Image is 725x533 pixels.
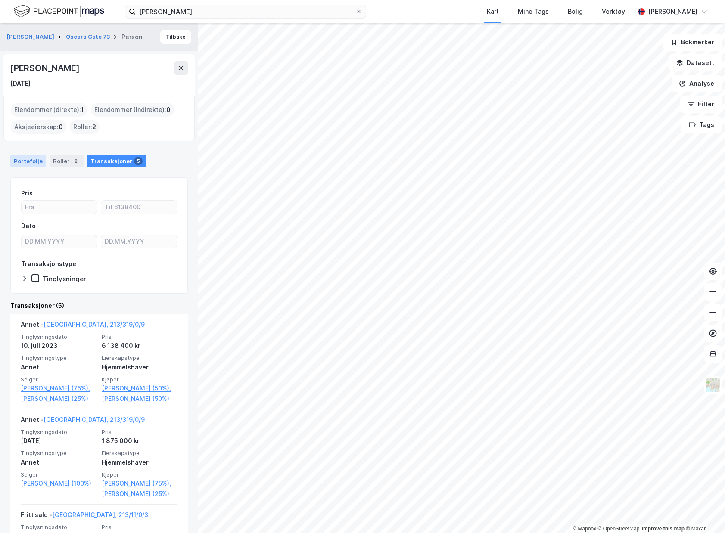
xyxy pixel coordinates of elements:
[52,511,148,518] a: [GEOGRAPHIC_DATA], 213/11/0/3
[21,510,148,524] div: Fritt salg -
[10,155,46,167] div: Portefølje
[21,415,145,428] div: Annet -
[21,259,76,269] div: Transaksjonstype
[681,116,722,133] button: Tags
[102,436,177,446] div: 1 875 000 kr
[682,492,725,533] div: Kontrollprogram for chat
[134,157,143,165] div: 5
[21,376,96,383] span: Selger
[91,103,174,117] div: Eiendommer (Indirekte) :
[102,354,177,362] span: Eierskapstype
[14,4,104,19] img: logo.f888ab2527a4732fd821a326f86c7f29.svg
[682,492,725,533] iframe: Chat Widget
[102,376,177,383] span: Kjøper
[72,157,80,165] div: 2
[11,103,87,117] div: Eiendommer (direkte) :
[81,105,84,115] span: 1
[87,155,146,167] div: Transaksjoner
[21,188,33,198] div: Pris
[44,416,145,423] a: [GEOGRAPHIC_DATA], 213/319/0/9
[22,201,97,214] input: Fra
[21,457,96,468] div: Annet
[66,33,112,41] button: Oscars Gate 73
[102,471,177,478] span: Kjøper
[518,6,549,17] div: Mine Tags
[602,6,625,17] div: Verktøy
[136,5,355,18] input: Søk på adresse, matrikkel, gårdeiere, leietakere eller personer
[43,275,86,283] div: Tinglysninger
[672,75,722,92] button: Analyse
[21,362,96,372] div: Annet
[21,436,96,446] div: [DATE]
[680,96,722,113] button: Filter
[21,354,96,362] span: Tinglysningstype
[669,54,722,71] button: Datasett
[166,105,171,115] span: 0
[642,526,685,532] a: Improve this map
[663,34,722,51] button: Bokmerker
[10,301,188,311] div: Transaksjoner (5)
[10,61,81,75] div: [PERSON_NAME]
[21,524,96,531] span: Tinglysningsdato
[598,526,640,532] a: OpenStreetMap
[102,341,177,351] div: 6 138 400 kr
[92,122,96,132] span: 2
[21,478,96,489] a: [PERSON_NAME] (100%)
[102,333,177,341] span: Pris
[102,362,177,372] div: Hjemmelshaver
[50,155,84,167] div: Roller
[102,449,177,457] span: Eierskapstype
[102,457,177,468] div: Hjemmelshaver
[121,32,142,42] div: Person
[648,6,697,17] div: [PERSON_NAME]
[21,449,96,457] span: Tinglysningstype
[21,428,96,436] span: Tinglysningsdato
[568,6,583,17] div: Bolig
[102,428,177,436] span: Pris
[705,377,721,393] img: Z
[102,394,177,404] a: [PERSON_NAME] (50%)
[21,383,96,394] a: [PERSON_NAME] (75%),
[573,526,596,532] a: Mapbox
[10,78,31,89] div: [DATE]
[102,478,177,489] a: [PERSON_NAME] (75%),
[21,221,36,231] div: Dato
[102,383,177,394] a: [PERSON_NAME] (50%),
[70,120,100,134] div: Roller :
[102,524,177,531] span: Pris
[22,235,97,248] input: DD.MM.YYYY
[160,30,191,44] button: Tilbake
[101,235,177,248] input: DD.MM.YYYY
[7,33,56,41] button: [PERSON_NAME]
[487,6,499,17] div: Kart
[21,471,96,478] span: Selger
[21,319,145,333] div: Annet -
[59,122,63,132] span: 0
[102,489,177,499] a: [PERSON_NAME] (25%)
[101,201,177,214] input: Til 6138400
[21,333,96,341] span: Tinglysningsdato
[11,120,66,134] div: Aksjeeierskap :
[21,341,96,351] div: 10. juli 2023
[44,321,145,328] a: [GEOGRAPHIC_DATA], 213/319/0/9
[21,394,96,404] a: [PERSON_NAME] (25%)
